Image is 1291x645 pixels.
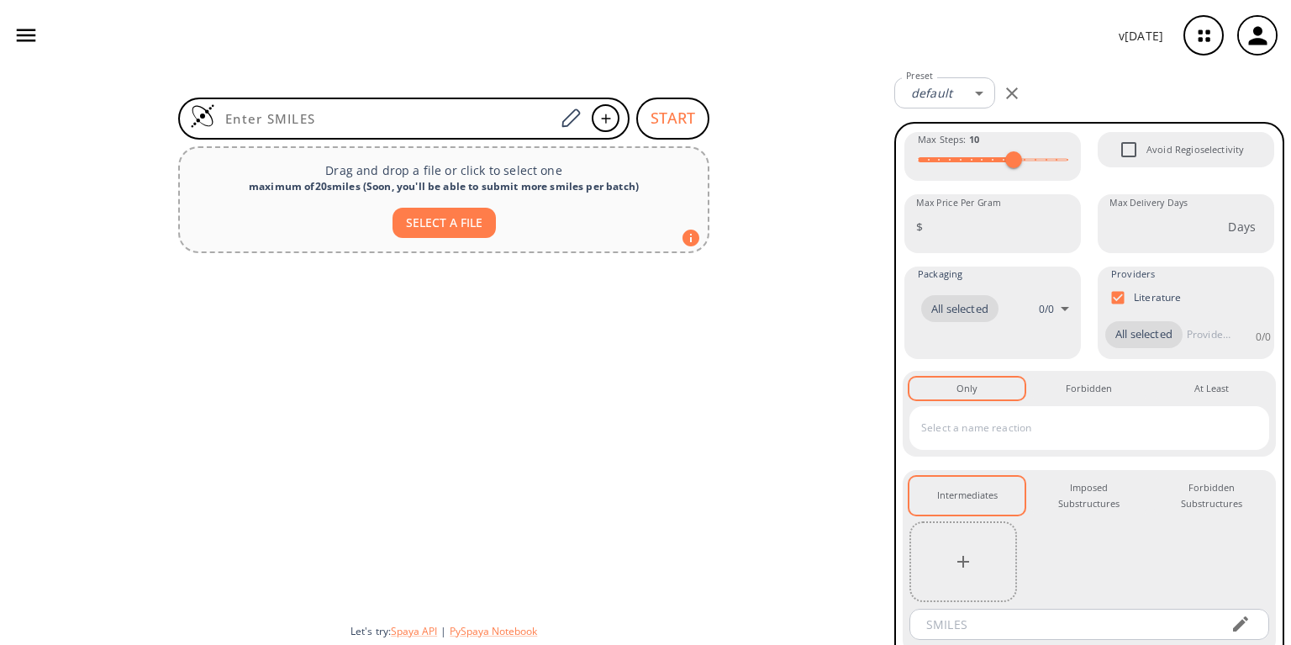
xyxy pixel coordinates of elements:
label: Preset [906,70,933,82]
p: Days [1228,218,1256,235]
button: Spaya API [391,624,437,638]
div: At Least [1194,381,1229,396]
div: maximum of 20 smiles ( Soon, you'll be able to submit more smiles per batch ) [193,179,694,194]
div: Imposed Substructures [1045,480,1133,511]
p: $ [916,218,923,235]
p: v [DATE] [1119,27,1163,45]
button: At Least [1154,378,1269,399]
span: Avoid Regioselectivity [1146,142,1244,157]
button: SELECT A FILE [393,208,496,239]
div: Only [956,381,977,396]
input: SMILES [914,609,1217,640]
div: Intermediates [937,488,998,503]
button: Intermediates [909,477,1025,515]
span: | [437,624,450,638]
div: Forbidden Substructures [1167,480,1256,511]
button: PySpaya Notebook [450,624,537,638]
input: Enter SMILES [215,110,555,127]
div: Let's try: [350,624,881,638]
span: All selected [921,301,999,318]
input: Provider name [1183,321,1235,348]
img: Logo Spaya [190,103,215,129]
label: Max Price Per Gram [916,197,1001,209]
strong: 10 [969,133,979,145]
label: Max Delivery Days [1109,197,1188,209]
em: default [911,85,952,101]
button: Imposed Substructures [1031,477,1146,515]
span: All selected [1105,326,1183,343]
p: 0 / 0 [1256,330,1271,344]
input: Select a name reaction [917,415,1236,441]
button: START [636,98,709,140]
p: Literature [1134,290,1182,304]
button: Forbidden [1031,378,1146,399]
div: Forbidden [1066,381,1112,396]
p: Drag and drop a file or click to select one [193,161,694,179]
span: Packaging [918,267,962,282]
button: Forbidden Substructures [1154,477,1269,515]
span: Max Steps : [918,132,979,147]
span: Providers [1111,267,1155,282]
p: 0 / 0 [1039,302,1054,316]
button: Only [909,378,1025,399]
span: Avoid Regioselectivity [1111,132,1146,167]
